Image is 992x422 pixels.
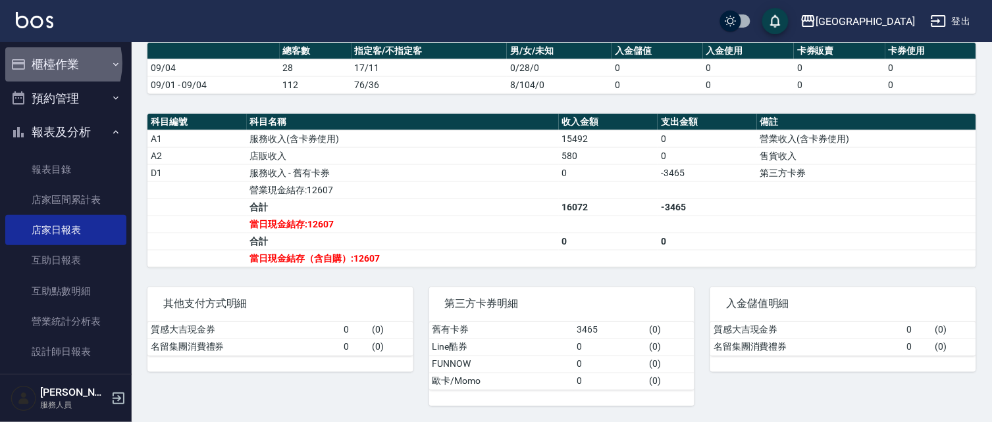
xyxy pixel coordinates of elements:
td: 舊有卡券 [429,322,574,339]
td: 17/11 [352,59,508,76]
td: 15492 [559,130,658,147]
td: 質感大吉現金券 [710,322,903,339]
th: 備註 [757,114,976,131]
td: 當日現金結存:12607 [247,216,559,233]
td: 0 [703,59,794,76]
td: -3465 [658,199,757,216]
th: 指定客/不指定客 [352,43,508,60]
td: 0 [904,339,932,356]
table: a dense table [147,114,976,268]
p: 服務人員 [40,399,107,411]
td: 質感大吉現金券 [147,322,340,339]
th: 支出金額 [658,114,757,131]
td: 服務收入(含卡券使用) [247,130,559,147]
td: 0/28/0 [507,59,612,76]
th: 總客數 [280,43,352,60]
td: 營業收入(含卡券使用) [757,130,976,147]
td: 16072 [559,199,658,216]
a: 店販抽成明細 [5,367,126,397]
th: 卡券販賣 [794,43,885,60]
td: 580 [559,147,658,164]
td: 8/104/0 [507,76,612,93]
td: ( 0 ) [932,339,976,356]
a: 店家日報表 [5,215,126,245]
table: a dense table [710,322,976,356]
button: save [762,8,789,34]
td: ( 0 ) [646,339,694,356]
h5: [PERSON_NAME] [40,386,107,399]
td: 合計 [247,233,559,250]
td: 0 [612,76,702,93]
td: 售貨收入 [757,147,976,164]
a: 報表目錄 [5,154,126,185]
td: 0 [904,322,932,339]
button: 報表及分析 [5,115,126,149]
td: ( 0 ) [932,322,976,339]
td: 0 [340,322,369,339]
td: 第三方卡券 [757,164,976,181]
td: 名留集團消費禮券 [710,339,903,356]
td: -3465 [658,164,757,181]
td: A1 [147,130,247,147]
td: 0 [612,59,702,76]
button: 登出 [926,9,976,34]
td: 0 [658,147,757,164]
span: 入金儲值明細 [726,298,960,311]
span: 其他支付方式明細 [163,298,398,311]
td: 0 [703,76,794,93]
td: 76/36 [352,76,508,93]
td: ( 0 ) [646,322,694,339]
a: 營業統計分析表 [5,306,126,337]
td: 0 [885,76,976,93]
td: 09/04 [147,59,280,76]
td: 0 [658,130,757,147]
div: [GEOGRAPHIC_DATA] [816,13,915,30]
a: 店家區間累計表 [5,185,126,215]
th: 入金使用 [703,43,794,60]
td: 0 [340,339,369,356]
td: ( 0 ) [369,322,413,339]
table: a dense table [429,322,695,390]
img: Logo [16,12,53,28]
td: A2 [147,147,247,164]
td: 服務收入 - 舊有卡券 [247,164,559,181]
td: 0 [885,59,976,76]
td: Line酷券 [429,339,574,356]
button: 預約管理 [5,82,126,116]
th: 入金儲值 [612,43,702,60]
td: 0 [658,233,757,250]
td: 09/01 - 09/04 [147,76,280,93]
td: 0 [559,233,658,250]
button: 櫃檯作業 [5,47,126,82]
th: 收入金額 [559,114,658,131]
button: [GEOGRAPHIC_DATA] [795,8,920,35]
td: 歐卡/Momo [429,373,574,390]
td: ( 0 ) [646,373,694,390]
td: 名留集團消費禮券 [147,339,340,356]
th: 科目名稱 [247,114,559,131]
td: 0 [574,373,646,390]
td: FUNNOW [429,356,574,373]
td: 店販收入 [247,147,559,164]
table: a dense table [147,43,976,94]
th: 男/女/未知 [507,43,612,60]
td: 112 [280,76,352,93]
table: a dense table [147,322,413,356]
span: 第三方卡券明細 [445,298,679,311]
td: ( 0 ) [646,356,694,373]
td: 0 [559,164,658,181]
img: Person [11,385,37,411]
td: 0 [794,59,885,76]
td: ( 0 ) [369,339,413,356]
td: 0 [794,76,885,93]
th: 科目編號 [147,114,247,131]
td: 0 [574,339,646,356]
td: 0 [574,356,646,373]
td: 28 [280,59,352,76]
th: 卡券使用 [885,43,976,60]
td: 營業現金結存:12607 [247,181,559,199]
td: D1 [147,164,247,181]
td: 當日現金結存（含自購）:12607 [247,250,559,267]
a: 設計師日報表 [5,337,126,367]
a: 互助點數明細 [5,276,126,306]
